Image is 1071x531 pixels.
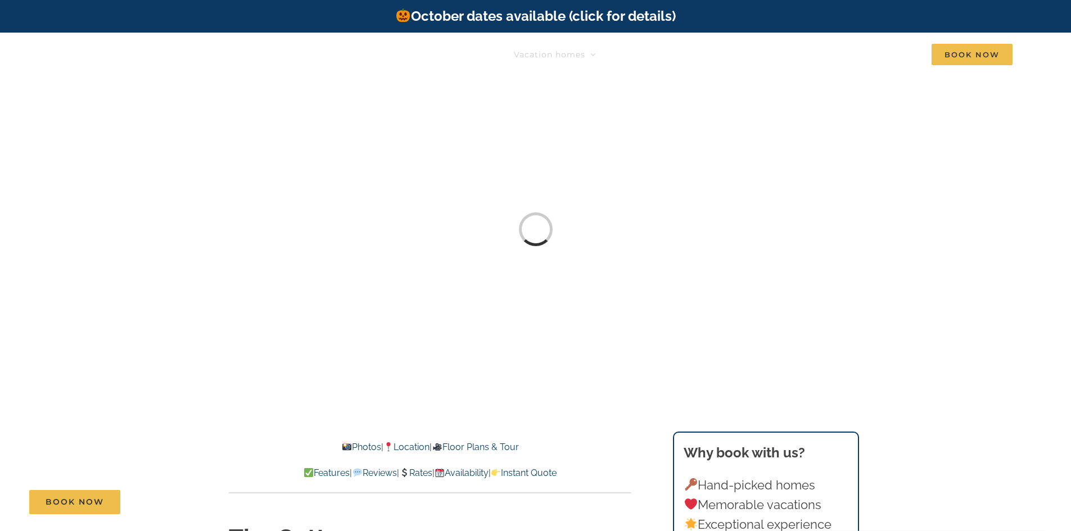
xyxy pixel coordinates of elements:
a: Location [383,442,430,452]
a: October dates available (click for details) [395,8,675,24]
a: Rates [399,468,432,478]
p: | | [229,440,631,455]
a: Contact [871,43,906,66]
a: Features [304,468,350,478]
img: Branson Family Retreats Logo [58,46,249,71]
img: 📍 [384,442,393,451]
h3: Why book with us? [684,443,848,463]
img: 🔑 [685,478,697,491]
a: Vacation homes [514,43,596,66]
span: Book Now [46,497,104,507]
img: 🎃 [396,8,410,22]
img: 👉 [491,468,500,477]
a: Book Now [29,490,120,514]
a: Things to do [621,43,688,66]
a: Photos [342,442,381,452]
a: Instant Quote [491,468,557,478]
span: About [808,51,835,58]
p: | | | | [229,466,631,480]
span: Vacation homes [514,51,585,58]
img: 📸 [342,442,351,451]
a: Deals & More [713,43,783,66]
nav: Main Menu [514,43,1013,66]
img: 🎥 [433,442,442,451]
span: Contact [871,51,906,58]
img: 💲 [400,468,409,477]
a: Availability [435,468,489,478]
img: 🌟 [685,518,697,530]
span: Deals & More [713,51,772,58]
img: 📆 [435,468,444,477]
a: Floor Plans & Tour [432,442,518,452]
a: About [808,43,846,66]
span: Things to do [621,51,677,58]
img: ✅ [304,468,313,477]
span: Book Now [932,44,1013,65]
img: 💬 [353,468,362,477]
a: Reviews [352,468,396,478]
